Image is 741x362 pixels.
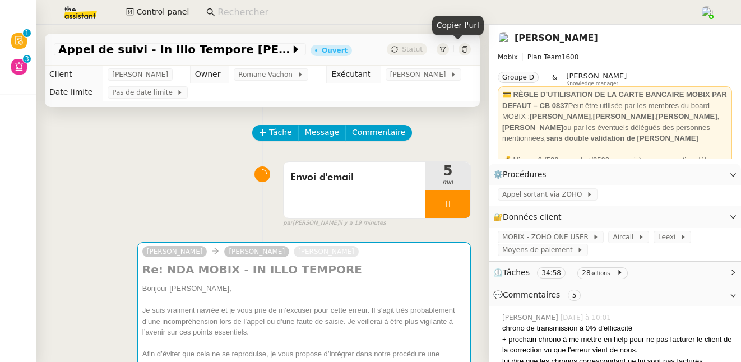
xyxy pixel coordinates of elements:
strong: sans double validation de [PERSON_NAME] [546,134,698,142]
span: 🔐 [493,211,566,224]
span: Commentaires [503,290,560,299]
nz-tag: 5 [568,290,581,301]
td: Owner [190,66,229,83]
span: Appel de suivi - In Illo Tempore [PERSON_NAME] [58,44,290,55]
div: Peut être utilisée par les membres du board MOBIX : , , , ou par les éventuels délégués des perso... [502,89,728,144]
span: par [283,219,293,228]
span: ⚙️ [493,168,552,181]
span: ⏲️ [493,268,632,277]
span: Statut [402,45,423,53]
button: Control panel [119,4,196,20]
div: 🔐Données client [489,206,741,228]
span: Tâches [503,268,530,277]
input: Rechercher [217,5,688,20]
strong: [PERSON_NAME] [593,112,654,120]
div: Copier l'url [432,16,484,35]
span: Leexi [658,231,680,243]
a: [PERSON_NAME] [142,247,207,257]
strong: [PERSON_NAME] [502,123,563,132]
p: 1 [25,29,29,39]
td: Exécutant [327,66,381,83]
a: [PERSON_NAME] [294,247,359,257]
span: 💬 [493,290,585,299]
span: Pas de date limite [112,87,177,98]
div: 💰 Niveau 2 (500 par achat/3500 par mois), avec exception débours sur prélèvement SEPA [502,155,728,198]
span: [PERSON_NAME] [566,72,627,80]
strong: [PERSON_NAME] [656,112,717,120]
strong: 💳 RÈGLE D’UTILISATION DE LA CARTE BANCAIRE MOBIX PAR DEFAUT – CB 0837 [502,90,727,110]
nz-tag: 34:58 [537,267,566,279]
span: Message [305,126,339,139]
span: Knowledge manager [566,81,618,87]
div: ⚙️Procédures [489,164,741,185]
td: Client [45,66,103,83]
span: Procédures [503,170,547,179]
span: 28 [582,269,590,277]
span: Envoi d'email [290,169,419,186]
app-user-label: Knowledge manager [566,72,627,86]
span: Données client [503,212,562,221]
div: Je suis vraiment navrée et je vous prie de m’excuser pour cette erreur. Il s’agit très probableme... [142,305,466,338]
div: ⏲️Tâches 34:58 28actions [489,262,741,284]
a: [PERSON_NAME] [515,33,598,43]
nz-badge-sup: 3 [23,55,31,63]
div: chrono de transmission à 0% d'efficacité [502,323,732,334]
h4: Re: NDA MOBIX - IN ILLO TEMPORE [142,262,466,277]
span: Control panel [136,6,189,18]
button: Commentaire [345,125,412,141]
strong: [PERSON_NAME] [530,112,591,120]
span: MOBIX - ZOHO ONE USER [502,231,592,243]
button: Message [298,125,346,141]
span: [PERSON_NAME] [390,69,450,80]
span: [PERSON_NAME] [112,69,168,80]
div: Bonjour [PERSON_NAME], [142,283,466,294]
div: Ouvert [322,47,348,54]
td: Date limite [45,83,103,101]
a: [PERSON_NAME] [224,247,289,257]
span: 5 [425,164,470,178]
small: [PERSON_NAME] [283,219,386,228]
span: [PERSON_NAME] [502,313,561,323]
span: Tâche [269,126,292,139]
img: users%2FW4OQjB9BRtYK2an7yusO0WsYLsD3%2Favatar%2F28027066-518b-424c-8476-65f2e549ac29 [498,32,510,44]
div: + prochain chrono à me mettre en help pour ne pas facturer le client de la correction vu que l'er... [502,334,732,356]
span: Commentaire [352,126,405,139]
button: Tâche [252,125,299,141]
span: Romane Vachon [238,69,297,80]
span: [DATE] à 10:01 [561,313,613,323]
span: 1600 [562,53,579,61]
span: & [552,72,557,86]
span: Moyens de paiement [502,244,577,256]
p: 3 [25,55,29,65]
nz-tag: Groupe D [498,72,539,83]
span: Aircall [613,231,637,243]
span: Appel sortant via ZOHO [502,189,586,200]
span: min [425,178,470,187]
span: il y a 19 minutes [339,219,386,228]
span: Plan Team [527,53,562,61]
div: 💬Commentaires 5 [489,284,741,306]
small: actions [591,270,610,276]
span: Mobix [498,53,518,61]
nz-badge-sup: 1 [23,29,31,37]
img: users%2FNTfmycKsCFdqp6LX6USf2FmuPJo2%2Favatar%2Fprofile-pic%20(1).png [701,6,713,18]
